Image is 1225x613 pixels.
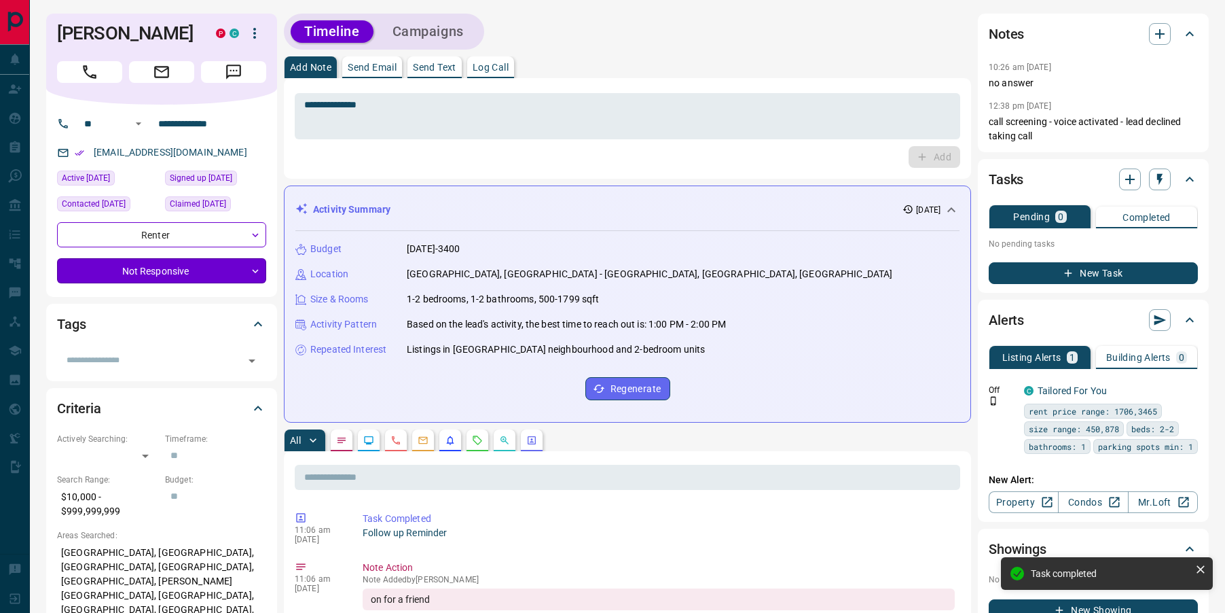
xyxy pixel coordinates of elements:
p: Activity Summary [313,203,390,217]
svg: Lead Browsing Activity [363,435,374,446]
p: Search Range: [57,474,158,486]
button: Timeline [291,20,373,43]
p: Activity Pattern [310,317,377,332]
div: on for a friend [363,589,955,610]
span: Email [129,61,194,83]
a: Tailored For You [1038,385,1107,396]
p: Budget: [165,474,266,486]
button: Campaigns [379,20,477,43]
p: Add Note [290,63,331,72]
div: Tasks [989,163,1198,196]
p: Completed [1122,213,1171,222]
p: Size & Rooms [310,292,369,306]
a: Property [989,491,1059,513]
svg: Push Notification Only [989,396,998,406]
p: Log Call [473,63,509,72]
span: size range: 450,878 [1029,422,1119,436]
p: [DATE] [916,204,940,216]
a: Mr.Loft [1128,491,1198,513]
p: Budget [310,242,342,256]
p: Building Alerts [1106,353,1171,362]
span: Claimed [DATE] [170,197,226,211]
div: condos.ca [230,29,239,38]
p: Listings in [GEOGRAPHIC_DATA] neighbourhood and 2-bedroom units [407,343,705,357]
p: [DATE] [295,535,342,544]
p: call screening - voice activated - lead declined taking call [989,115,1198,143]
p: Send Text [413,63,456,72]
span: Message [201,61,266,83]
h2: Alerts [989,309,1024,331]
button: Regenerate [585,377,670,400]
svg: Email Verified [75,148,84,158]
div: Wed Aug 13 2025 [57,196,158,215]
p: Note Action [363,561,955,575]
svg: Calls [390,435,401,446]
p: 12:38 pm [DATE] [989,101,1051,111]
p: 11:06 am [295,525,342,535]
p: All [290,436,301,445]
span: rent price range: 1706,3465 [1029,404,1157,418]
div: Tue Aug 12 2025 [57,171,158,190]
p: Send Email [348,63,397,72]
p: 1 [1069,353,1075,362]
p: No showings booked [989,574,1198,586]
div: property.ca [216,29,225,38]
h2: Tasks [989,169,1023,190]
div: Not Responsive [57,258,266,283]
svg: Notes [336,435,347,446]
span: parking spots min: 1 [1098,440,1193,453]
p: Timeframe: [165,433,266,445]
p: $10,000 - $999,999,999 [57,486,158,523]
span: Contacted [DATE] [62,197,126,211]
div: Renter [57,222,266,247]
p: [DATE]-3400 [407,242,460,256]
p: [GEOGRAPHIC_DATA], [GEOGRAPHIC_DATA] - [GEOGRAPHIC_DATA], [GEOGRAPHIC_DATA], [GEOGRAPHIC_DATA] [407,267,892,281]
p: 1-2 bedrooms, 1-2 bathrooms, 500-1799 sqft [407,292,600,306]
p: 0 [1058,212,1063,222]
h2: Notes [989,23,1024,45]
a: Condos [1058,491,1128,513]
svg: Requests [472,435,483,446]
p: Note Added by [PERSON_NAME] [363,575,955,584]
p: New Alert: [989,473,1198,487]
p: Off [989,384,1016,396]
p: Actively Searching: [57,433,158,445]
h2: Tags [57,313,86,335]
div: Tue Sep 01 2020 [165,171,266,190]
p: [DATE] [295,584,342,593]
svg: Listing Alerts [445,435,456,446]
div: Criteria [57,392,266,425]
div: Tags [57,308,266,340]
span: bathrooms: 1 [1029,440,1086,453]
h2: Criteria [57,398,101,419]
button: New Task [989,262,1198,284]
svg: Agent Actions [526,435,537,446]
p: Based on the lead's activity, the best time to reach out is: 1:00 PM - 2:00 PM [407,317,726,332]
svg: Opportunities [499,435,510,446]
p: Location [310,267,348,281]
h2: Showings [989,538,1046,560]
p: Repeated Interest [310,343,386,357]
p: Follow up Reminder [363,526,955,540]
p: Listing Alerts [1002,353,1061,362]
a: [EMAIL_ADDRESS][DOMAIN_NAME] [94,147,247,158]
p: 10:26 am [DATE] [989,63,1051,72]
p: no answer [989,76,1198,90]
p: 11:06 am [295,574,342,584]
span: Signed up [DATE] [170,171,232,185]
p: 0 [1179,353,1184,362]
div: Wed Aug 13 2025 [165,196,266,215]
button: Open [242,351,261,370]
div: condos.ca [1024,386,1034,396]
span: Call [57,61,122,83]
div: Notes [989,18,1198,50]
textarea: To enrich screen reader interactions, please activate Accessibility in Grammarly extension settings [304,99,951,134]
span: beds: 2-2 [1131,422,1174,436]
svg: Emails [418,435,428,446]
div: Alerts [989,304,1198,336]
p: Areas Searched: [57,529,266,542]
div: Task completed [1031,568,1190,579]
p: No pending tasks [989,234,1198,254]
p: Pending [1013,212,1050,222]
span: Active [DATE] [62,171,110,185]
